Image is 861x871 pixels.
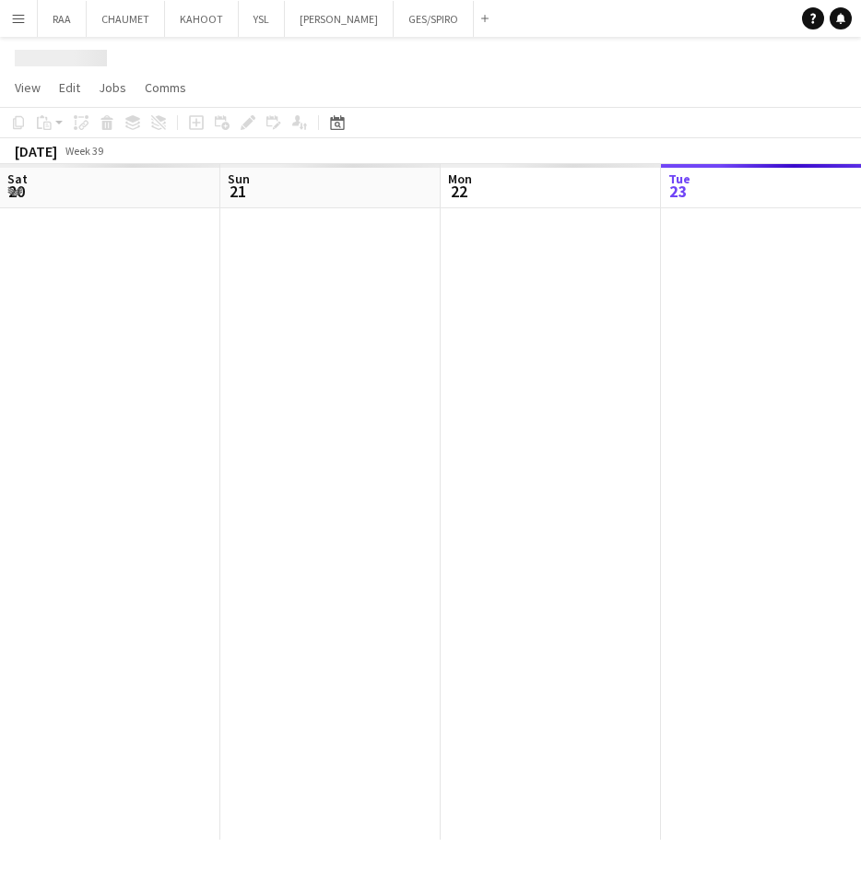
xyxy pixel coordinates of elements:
span: Week 39 [61,144,107,158]
button: RAA [38,1,87,37]
span: 23 [666,181,690,202]
a: View [7,76,48,100]
button: GES/SPIRO [394,1,474,37]
a: Comms [137,76,194,100]
button: KAHOOT [165,1,239,37]
a: Edit [52,76,88,100]
span: Tue [668,171,690,187]
span: Edit [59,79,80,96]
span: 21 [225,181,250,202]
span: Mon [448,171,472,187]
span: Comms [145,79,186,96]
div: [DATE] [15,142,57,160]
span: Jobs [99,79,126,96]
span: Sat [7,171,28,187]
span: View [15,79,41,96]
span: 22 [445,181,472,202]
a: Jobs [91,76,134,100]
span: Sun [228,171,250,187]
button: [PERSON_NAME] [285,1,394,37]
span: 20 [5,181,28,202]
button: CHAUMET [87,1,165,37]
button: YSL [239,1,285,37]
